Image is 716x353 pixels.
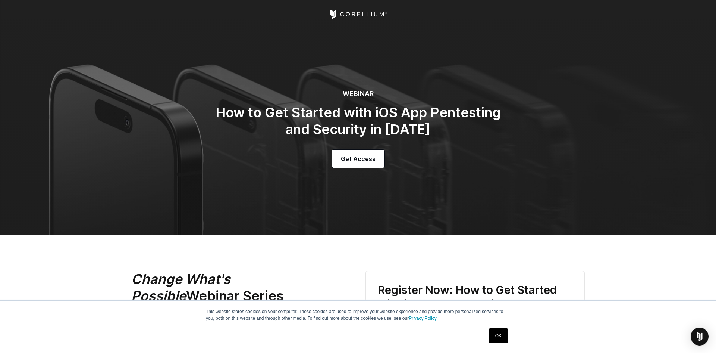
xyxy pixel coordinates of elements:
[341,154,376,163] span: Get Access
[131,271,230,304] em: Change What's Possible
[489,328,508,343] a: OK
[206,308,510,322] p: This website stores cookies on your computer. These cookies are used to improve your website expe...
[409,316,437,321] a: Privacy Policy.
[209,104,507,138] h2: How to Get Started with iOS App Pentesting and Security in [DATE]
[131,271,333,304] h2: Webinar Series
[691,328,709,346] div: Open Intercom Messenger
[329,10,388,19] a: Corellium Home
[332,150,384,168] a: Get Access
[209,90,507,98] h6: WEBINAR
[378,283,572,311] h3: Register Now: How to Get Started with iOS App Pentesting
